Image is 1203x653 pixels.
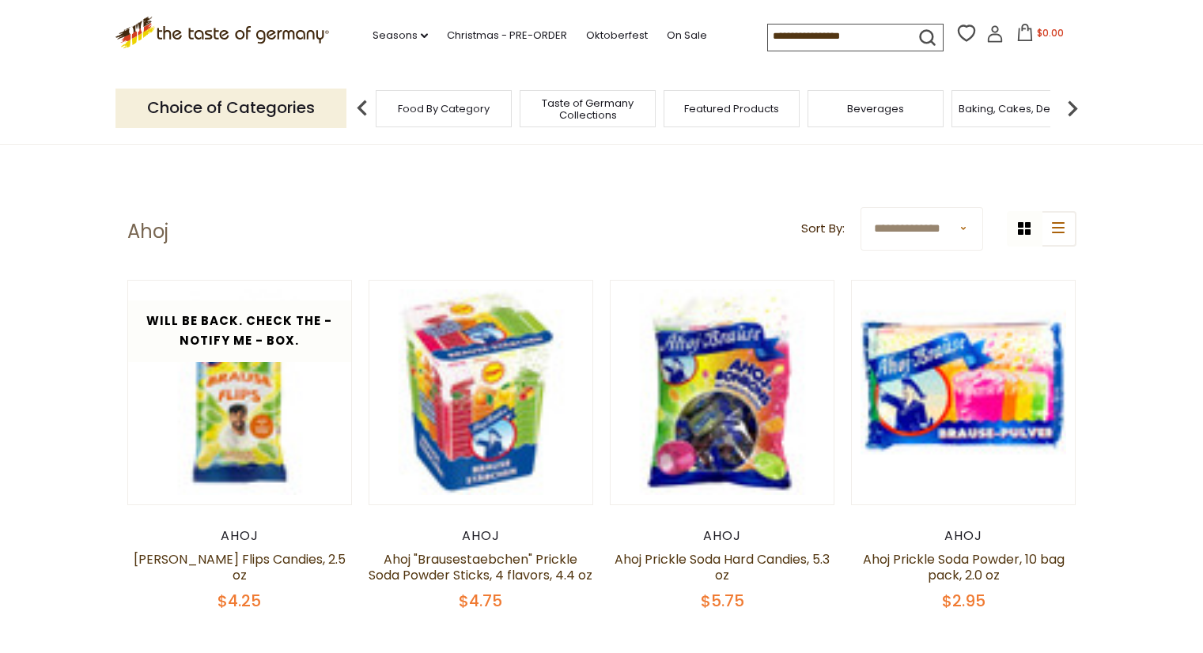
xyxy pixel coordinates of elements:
span: $5.75 [701,590,744,612]
div: Ahoj [369,528,594,544]
span: $4.25 [218,590,261,612]
img: Ahoj Prickle Soda Powder, 10 bag pack, 2.0 oz [852,281,1076,504]
span: $0.00 [1037,26,1064,40]
a: Seasons [373,27,428,44]
p: Choice of Categories [115,89,346,127]
label: Sort By: [801,219,845,239]
img: next arrow [1057,92,1088,124]
a: Ahoj "Brausestaebchen" Prickle Soda Powder Sticks, 4 flavors, 4.4 oz [369,550,592,584]
div: Ahoj [851,528,1076,544]
img: Ahoj Brause Flips Candies, 2.5 oz [128,281,352,504]
a: Baking, Cakes, Desserts [959,103,1081,115]
img: Ahoj "Brausestaebchen" Prickle Soda Powder Sticks, 4 flavors, 4.4 oz [369,281,593,504]
a: Ahoj Prickle Soda Hard Candies, 5.3 oz [615,550,830,584]
a: Ahoj Prickle Soda Powder, 10 bag pack, 2.0 oz [863,550,1065,584]
a: On Sale [667,27,707,44]
a: Christmas - PRE-ORDER [447,27,567,44]
a: Beverages [847,103,904,115]
a: Oktoberfest [586,27,648,44]
span: $4.75 [459,590,502,612]
span: $2.95 [942,590,985,612]
div: Ahoj [610,528,835,544]
img: previous arrow [346,92,378,124]
h1: Ahoj [127,220,168,243]
button: $0.00 [1007,24,1074,47]
div: Ahoj [127,528,353,544]
a: Taste of Germany Collections [524,97,651,121]
img: Ahoj Prickle Soda Hard Candies, 5.3 oz [611,281,834,504]
a: Featured Products [684,103,779,115]
a: [PERSON_NAME] Flips Candies, 2.5 oz [134,550,346,584]
a: Food By Category [398,103,490,115]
